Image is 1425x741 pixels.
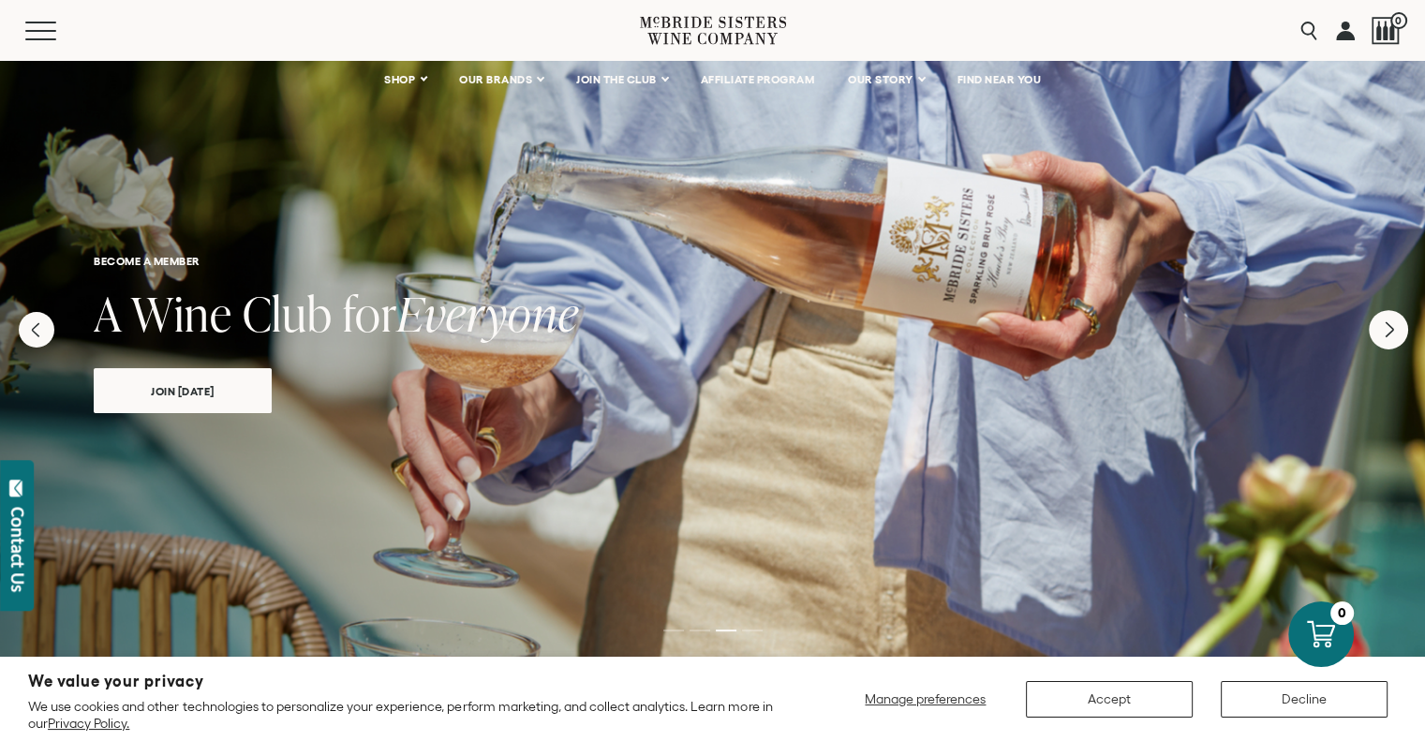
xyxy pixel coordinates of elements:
a: OUR BRANDS [447,61,555,98]
li: Page dot 2 [690,630,710,631]
a: SHOP [372,61,438,98]
span: AFFILIATE PROGRAM [701,73,815,86]
span: A Wine Club for [94,281,397,346]
button: Mobile Menu Trigger [25,22,93,40]
li: Page dot 4 [742,630,763,631]
a: join [DATE] [94,368,272,413]
a: FIND NEAR YOU [945,61,1054,98]
div: Contact Us [8,507,27,592]
a: AFFILIATE PROGRAM [689,61,827,98]
button: Manage preferences [854,681,998,718]
span: OUR BRANDS [459,73,532,86]
button: Accept [1026,681,1193,718]
span: JOIN THE CLUB [576,73,657,86]
button: Previous [19,312,54,348]
a: Privacy Policy. [48,716,129,731]
button: Next [1369,310,1408,349]
div: 0 [1330,601,1354,625]
a: OUR STORY [836,61,936,98]
span: Everyone [397,281,579,346]
span: join [DATE] [118,380,247,402]
li: Page dot 3 [716,630,736,631]
button: Decline [1221,681,1388,718]
h6: become a member [94,255,1331,267]
span: 0 [1390,12,1407,29]
p: We use cookies and other technologies to personalize your experience, perform marketing, and coll... [28,698,785,732]
h2: We value your privacy [28,674,785,689]
span: Manage preferences [865,691,986,706]
span: FIND NEAR YOU [957,73,1042,86]
span: OUR STORY [848,73,913,86]
span: SHOP [384,73,416,86]
li: Page dot 1 [663,630,684,631]
a: JOIN THE CLUB [564,61,679,98]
